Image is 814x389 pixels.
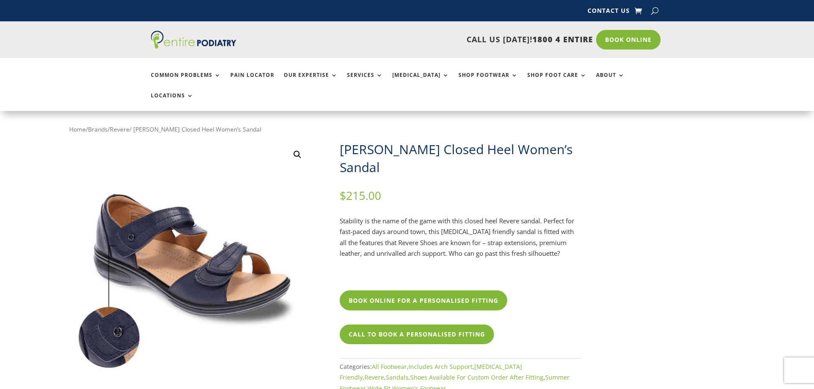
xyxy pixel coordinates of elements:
a: Entire Podiatry [151,42,236,50]
a: Brands [88,125,108,133]
a: Common Problems [151,72,221,91]
a: Services [347,72,383,91]
a: Revere [364,373,384,381]
a: Contact Us [588,8,630,17]
p: CALL US [DATE]! [269,34,593,45]
img: logo (1) [151,31,236,49]
a: Locations [151,93,194,111]
nav: Breadcrumb [69,124,582,135]
a: Shoes Available For Custom Order After Fitting [410,373,544,381]
a: Shop Footwear [458,72,518,91]
a: [MEDICAL_DATA] [392,72,449,91]
span: 1800 4 ENTIRE [532,34,593,44]
bdi: 215.00 [340,188,381,203]
a: View full-screen image gallery [290,147,305,162]
span: $ [340,188,346,203]
a: Revere [110,125,129,133]
a: Book Online For A Personalised Fitting [340,290,507,310]
p: Stability is the name of the game with this closed heel Revere sandal. Perfect for fast-paced day... [340,216,582,266]
a: Pain Locator [230,72,274,91]
a: Book Online [596,30,661,50]
a: About [596,72,625,91]
a: Shop Foot Care [527,72,587,91]
a: Includes Arch Support [408,363,473,371]
a: Call To Book A Personalised Fitting [340,325,494,344]
h1: [PERSON_NAME] Closed Heel Women’s Sandal [340,140,582,176]
a: All Footwear [372,363,407,371]
a: Our Expertise [284,72,338,91]
a: Home [69,125,86,133]
a: Sandals [386,373,408,381]
img: Geneva Womens Sandal in Navy Colour [69,140,311,383]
